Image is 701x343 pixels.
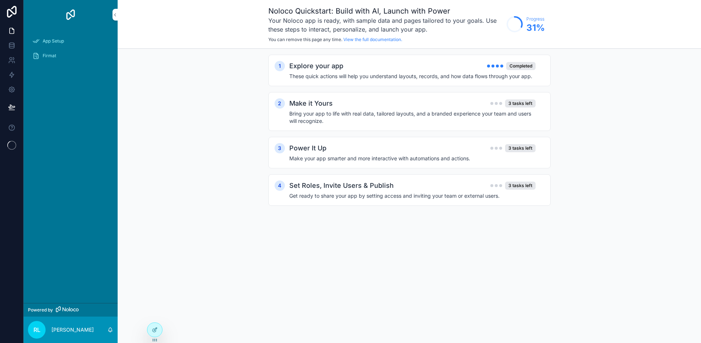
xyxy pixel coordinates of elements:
[51,326,94,333] p: [PERSON_NAME]
[43,53,56,59] span: Firmat
[65,9,76,21] img: App logo
[43,38,64,44] span: App Setup
[343,37,402,42] a: View the full documentation.
[268,6,503,16] h1: Noloco Quickstart: Build with AI, Launch with Power
[24,29,118,72] div: scrollable content
[33,325,40,334] span: RL
[268,37,342,42] span: You can remove this page any time.
[24,303,118,317] a: Powered by
[526,16,545,22] span: Progress
[526,22,545,34] span: 31 %
[28,307,53,313] span: Powered by
[28,49,113,62] a: Firmat
[268,16,503,34] h3: Your Noloco app is ready, with sample data and pages tailored to your goals. Use these steps to i...
[28,34,113,48] a: App Setup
